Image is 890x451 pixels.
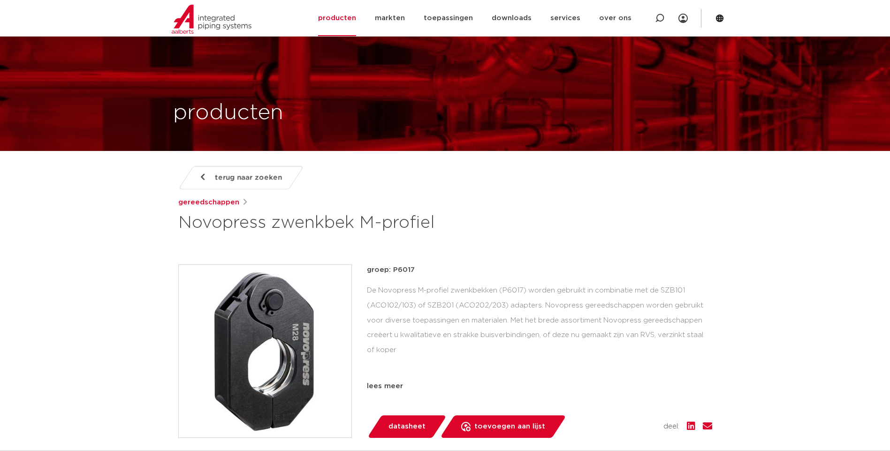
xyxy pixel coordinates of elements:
span: terug naar zoeken [215,170,282,185]
div: lees meer [367,381,712,392]
span: datasheet [388,419,426,434]
h1: producten [173,98,283,128]
p: groep: P6017 [367,264,712,276]
li: geschikt voor VSH XPress (M-profiel) [367,373,712,388]
h1: Novopress zwenkbek M-profiel [178,212,531,234]
a: datasheet [367,415,447,438]
div: De Novopress M-profiel zwenkbekken (P6017) worden gebruikt in combinatie met de SZB101 (ACO102/10... [367,283,712,377]
a: terug naar zoeken [178,166,304,189]
img: Product Image for Novopress zwenkbek M-profiel [179,265,351,437]
span: deel: [663,421,679,432]
a: gereedschappen [178,197,239,208]
span: toevoegen aan lijst [474,419,545,434]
